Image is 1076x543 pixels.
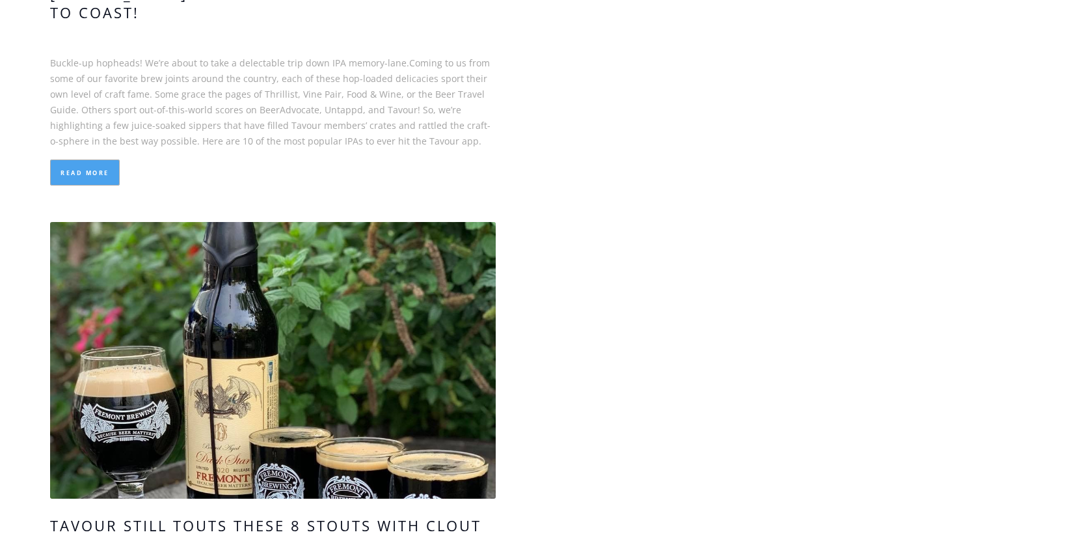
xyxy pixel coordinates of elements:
h4: Tavour Still Touts These 8 Stouts With Clout [50,516,481,535]
a: Read More [50,160,120,186]
p: Buckle-up hopheads! We’re about to take a delectable trip down IPA memory-lane.Coming to us from ... [50,55,496,149]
